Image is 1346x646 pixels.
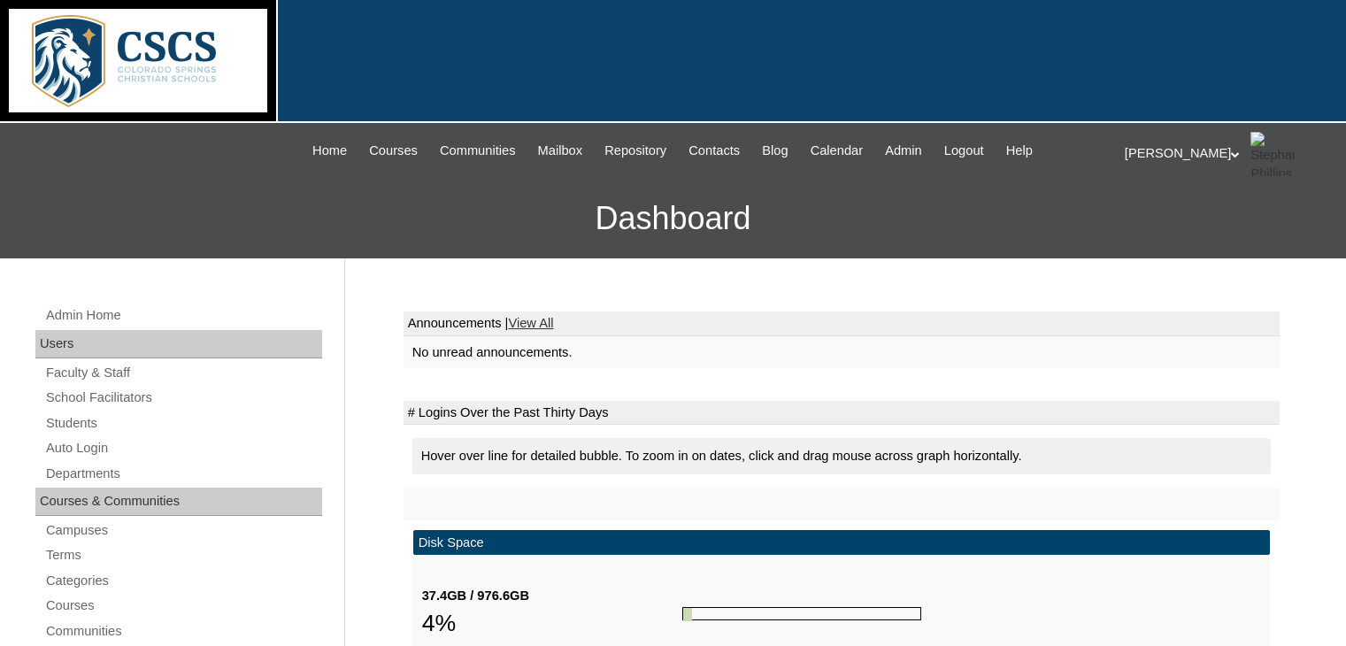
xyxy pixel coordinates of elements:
a: Students [44,412,322,435]
div: 37.4GB / 976.6GB [422,587,682,605]
a: Courses [44,595,322,617]
a: Repository [596,141,675,161]
span: Blog [762,141,788,161]
span: Communities [440,141,516,161]
a: Categories [44,570,322,592]
a: Help [997,141,1042,161]
a: Calendar [802,141,872,161]
a: Communities [431,141,525,161]
span: Admin [885,141,922,161]
a: Courses [360,141,427,161]
span: Home [312,141,347,161]
img: logo-white.png [9,9,267,112]
td: No unread announcements. [404,336,1280,369]
div: 4% [422,605,682,641]
span: Contacts [688,141,740,161]
a: Terms [44,544,322,566]
span: Mailbox [538,141,583,161]
td: Announcements | [404,311,1280,336]
td: # Logins Over the Past Thirty Days [404,401,1280,426]
span: Help [1006,141,1033,161]
a: Admin [876,141,931,161]
a: Blog [753,141,796,161]
a: Home [304,141,356,161]
span: Calendar [811,141,863,161]
div: [PERSON_NAME] [1125,132,1328,176]
a: Logout [935,141,993,161]
a: School Facilitators [44,387,322,409]
td: Disk Space [413,530,1270,556]
a: Communities [44,620,322,642]
a: Faculty & Staff [44,362,322,384]
a: Admin Home [44,304,322,327]
a: Mailbox [529,141,592,161]
a: View All [508,316,553,330]
div: Courses & Communities [35,488,322,516]
div: Users [35,330,322,358]
a: Campuses [44,519,322,542]
span: Repository [604,141,666,161]
div: Hover over line for detailed bubble. To zoom in on dates, click and drag mouse across graph horiz... [412,438,1271,474]
img: Stephanie Phillips [1250,132,1295,176]
a: Auto Login [44,437,322,459]
span: Logout [944,141,984,161]
a: Contacts [680,141,749,161]
a: Departments [44,463,322,485]
span: Courses [369,141,418,161]
h3: Dashboard [9,179,1337,258]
